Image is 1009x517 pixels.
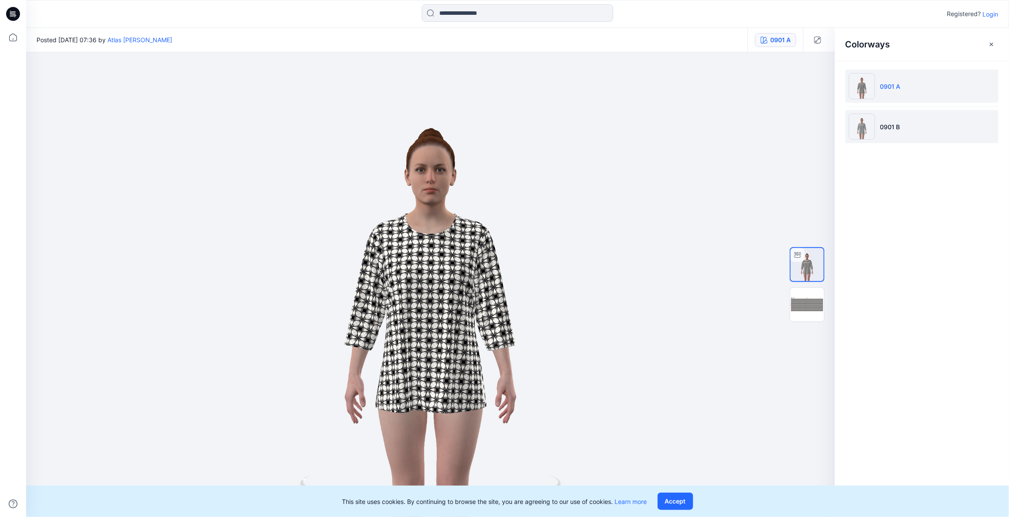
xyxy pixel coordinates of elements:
[880,122,900,131] p: 0901 B
[880,82,901,91] p: 0901 A
[849,114,875,140] img: 0901 B
[658,493,693,510] button: Accept
[37,35,172,44] span: Posted [DATE] 07:36 by
[790,288,824,322] img: I 1459 IP GEO OPTION A
[845,39,890,50] h2: Colorways
[983,10,999,19] p: Login
[770,35,791,45] div: 0901 A
[342,497,647,506] p: This site uses cookies. By continuing to browse the site, you are agreeing to our use of cookies.
[615,498,647,505] a: Learn more
[755,33,796,47] button: 0901 A
[107,36,172,44] a: Atlas [PERSON_NAME]
[849,73,875,99] img: 0901 A
[791,248,824,281] img: turntable-01-09-2025-05:38:45
[947,9,981,19] p: Registered?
